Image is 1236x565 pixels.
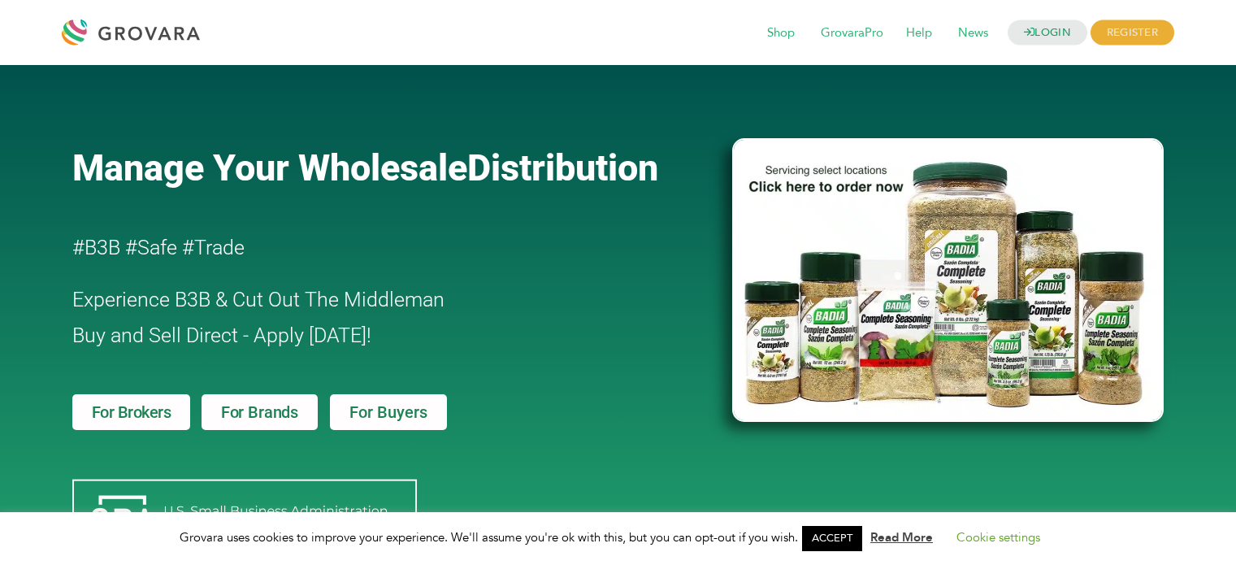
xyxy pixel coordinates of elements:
span: Experience B3B & Cut Out The Middleman [72,288,445,311]
a: For Brands [202,394,318,430]
a: Shop [756,24,806,42]
a: Read More [870,529,933,545]
span: REGISTER [1091,20,1174,46]
a: ACCEPT [802,526,862,551]
span: For Brands [221,404,298,420]
a: For Buyers [330,394,447,430]
h2: #B3B #Safe #Trade [72,230,640,266]
span: Buy and Sell Direct - Apply [DATE]! [72,324,371,347]
span: Distribution [467,146,658,189]
a: Help [895,24,943,42]
span: For Buyers [349,404,427,420]
a: GrovaraPro [809,24,895,42]
span: For Brokers [92,404,171,420]
span: Shop [756,18,806,49]
a: Manage Your WholesaleDistribution [72,146,706,189]
a: News [947,24,1000,42]
a: For Brokers [72,394,191,430]
span: GrovaraPro [809,18,895,49]
a: LOGIN [1008,20,1087,46]
span: Manage Your Wholesale [72,146,467,189]
span: Help [895,18,943,49]
span: Grovara uses cookies to improve your experience. We'll assume you're ok with this, but you can op... [180,529,1056,545]
a: Cookie settings [956,529,1040,545]
span: News [947,18,1000,49]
